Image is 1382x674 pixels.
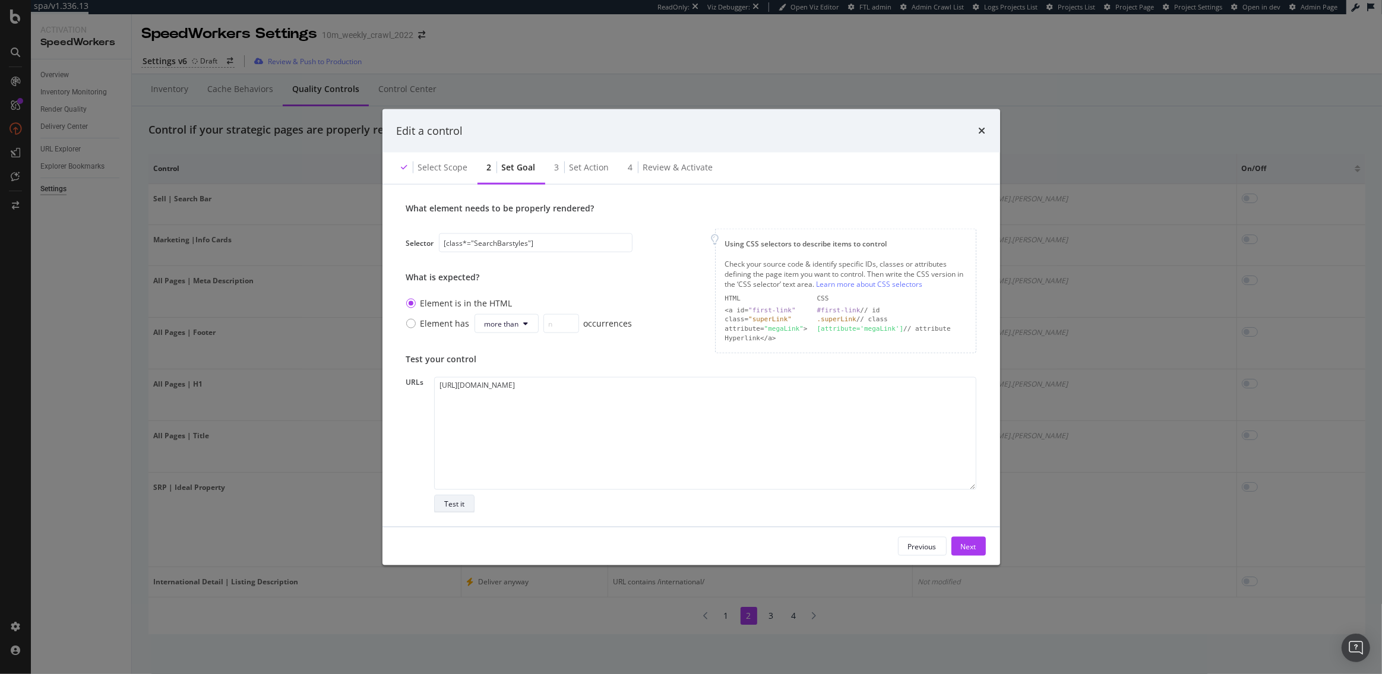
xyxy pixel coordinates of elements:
[817,324,966,334] div: // attribute
[555,162,559,173] div: 3
[543,314,579,333] input: n
[628,162,633,173] div: 4
[817,306,861,314] div: #first-link
[502,162,536,173] div: Set goal
[406,376,435,387] div: URLs
[406,298,633,309] div: Element is in the HTML
[570,162,609,173] div: Set action
[817,279,923,289] a: Learn more about CSS selectors
[764,325,804,333] div: "megaLink"
[908,541,937,551] div: Previous
[406,271,633,283] div: What is expected?
[382,109,1000,565] div: modal
[485,319,519,329] span: more than
[420,314,633,333] div: Element has occurrences
[725,239,966,249] div: Using CSS selectors to describe items to control
[487,162,492,173] div: 2
[725,294,808,303] div: HTML
[444,499,464,509] div: Test it
[725,305,808,315] div: <a id=
[748,315,792,323] div: "superLink"
[817,305,966,315] div: // id
[817,325,904,333] div: [attribute='megaLink']
[961,541,976,551] div: Next
[434,376,976,489] textarea: [URL][DOMAIN_NAME]
[725,334,808,343] div: Hyperlink</a>
[434,494,475,513] button: Test it
[1342,634,1370,662] div: Open Intercom Messenger
[406,353,976,365] div: Test your control
[406,238,434,248] div: Selector
[420,298,513,309] div: Element is in the HTML
[817,315,856,323] div: .superLink
[748,306,795,314] div: "first-link"
[951,537,986,556] button: Next
[643,162,713,173] div: Review & Activate
[406,202,633,214] div: What element needs to be properly rendered?
[979,123,986,138] div: times
[439,233,633,252] input: Example: h1 .class > a
[725,258,966,289] div: Check your source code & identify specific IDs, classes or attributes defining the page item you ...
[475,314,539,333] button: more than
[725,324,808,334] div: attribute= >
[898,537,947,556] button: Previous
[397,123,463,138] div: Edit a control
[817,315,966,324] div: // class
[725,315,808,324] div: class=
[817,294,966,303] div: CSS
[418,162,468,173] div: Select scope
